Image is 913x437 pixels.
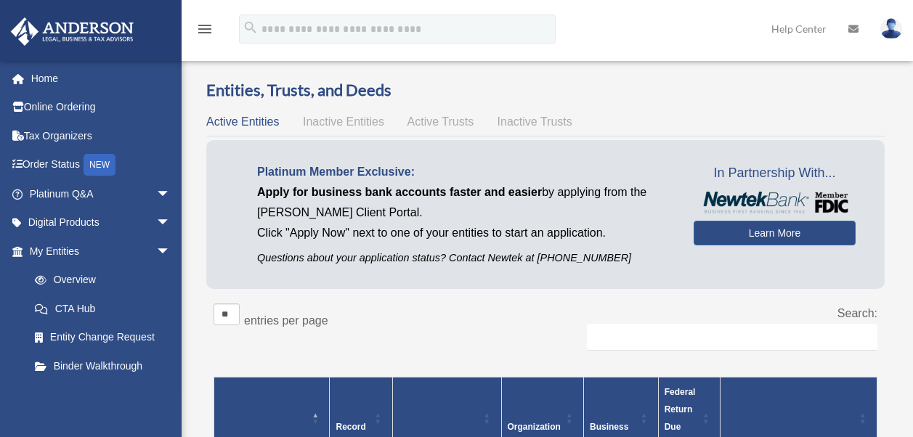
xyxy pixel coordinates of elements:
a: Order StatusNEW [10,150,192,180]
a: CTA Hub [20,294,185,323]
label: entries per page [244,314,328,327]
img: User Pic [880,18,902,39]
img: NewtekBankLogoSM.png [701,192,848,213]
a: My Entitiesarrow_drop_down [10,237,185,266]
span: arrow_drop_down [156,237,185,266]
span: Apply for business bank accounts faster and easier [257,186,542,198]
a: Overview [20,266,178,295]
i: menu [196,20,214,38]
label: Search: [837,307,877,319]
a: My Blueprint [20,380,185,409]
a: Home [10,64,192,93]
div: NEW [84,154,115,176]
span: Inactive Trusts [498,115,572,128]
p: by applying from the [PERSON_NAME] Client Portal. [257,182,672,223]
span: Inactive Entities [303,115,384,128]
span: In Partnership With... [694,162,856,185]
span: arrow_drop_down [156,179,185,209]
h3: Entities, Trusts, and Deeds [206,79,885,102]
p: Click "Apply Now" next to one of your entities to start an application. [257,223,672,243]
a: Platinum Q&Aarrow_drop_down [10,179,192,208]
a: Binder Walkthrough [20,351,185,380]
span: Active Trusts [407,115,474,128]
a: Online Ordering [10,93,192,122]
p: Platinum Member Exclusive: [257,162,672,182]
p: Questions about your application status? Contact Newtek at [PHONE_NUMBER] [257,249,672,267]
a: menu [196,25,214,38]
a: Learn More [694,221,856,245]
span: arrow_drop_down [156,208,185,238]
img: Anderson Advisors Platinum Portal [7,17,138,46]
i: search [243,20,259,36]
a: Entity Change Request [20,323,185,352]
span: Active Entities [206,115,279,128]
a: Digital Productsarrow_drop_down [10,208,192,237]
a: Tax Organizers [10,121,192,150]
